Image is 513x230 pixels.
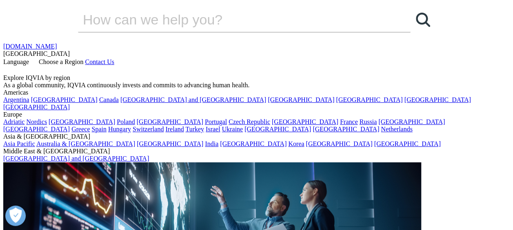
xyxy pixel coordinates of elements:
a: [GEOGRAPHIC_DATA] [3,104,70,111]
div: Explore IQVIA by region [3,74,510,82]
a: [GEOGRAPHIC_DATA] and [GEOGRAPHIC_DATA] [3,155,149,162]
a: Turkey [185,126,204,133]
span: Language [3,58,29,65]
a: [GEOGRAPHIC_DATA] [220,140,286,147]
div: Americas [3,89,510,96]
div: Europe [3,111,510,118]
a: Spain [91,126,106,133]
span: Choose a Region [39,58,83,65]
a: Switzerland [133,126,164,133]
a: Portugal [205,118,227,125]
a: Netherlands [381,126,412,133]
input: Recherche [78,7,387,32]
a: [GEOGRAPHIC_DATA] [272,118,338,125]
a: [GEOGRAPHIC_DATA] [313,126,379,133]
a: Adriatic [3,118,24,125]
a: Canada [99,96,119,103]
a: [GEOGRAPHIC_DATA] [306,140,372,147]
a: Argentina [3,96,29,103]
a: Recherche [411,7,435,32]
div: Asia & [GEOGRAPHIC_DATA] [3,133,510,140]
button: Open Preferences [5,206,26,226]
a: [GEOGRAPHIC_DATA] [137,118,203,125]
a: [GEOGRAPHIC_DATA] [404,96,471,103]
div: [GEOGRAPHIC_DATA] [3,50,510,57]
a: Nordics [26,118,47,125]
a: [GEOGRAPHIC_DATA] [268,96,334,103]
a: Australia & [GEOGRAPHIC_DATA] [36,140,135,147]
a: [GEOGRAPHIC_DATA] [137,140,203,147]
a: Greece [71,126,90,133]
a: Czech Republic [229,118,270,125]
a: Ukraine [222,126,243,133]
a: Ireland [165,126,184,133]
a: [GEOGRAPHIC_DATA] [3,126,70,133]
a: Korea [288,140,304,147]
a: Russia [360,118,377,125]
a: [GEOGRAPHIC_DATA] [244,126,311,133]
a: [GEOGRAPHIC_DATA] [31,96,98,103]
a: Poland [117,118,135,125]
div: As a global community, IQVIA continuously invests and commits to advancing human health. [3,82,510,89]
a: Asia Pacific [3,140,35,147]
a: [DOMAIN_NAME] [3,43,57,50]
a: Israel [206,126,220,133]
a: Hungary [108,126,131,133]
a: Contact Us [85,58,114,65]
a: [GEOGRAPHIC_DATA] [378,118,445,125]
a: India [205,140,218,147]
a: [GEOGRAPHIC_DATA] [336,96,402,103]
a: France [340,118,358,125]
svg: Search [416,13,430,27]
div: Middle East & [GEOGRAPHIC_DATA] [3,148,510,155]
a: [GEOGRAPHIC_DATA] [49,118,115,125]
a: [GEOGRAPHIC_DATA] [374,140,441,147]
a: [GEOGRAPHIC_DATA] and [GEOGRAPHIC_DATA] [120,96,266,103]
